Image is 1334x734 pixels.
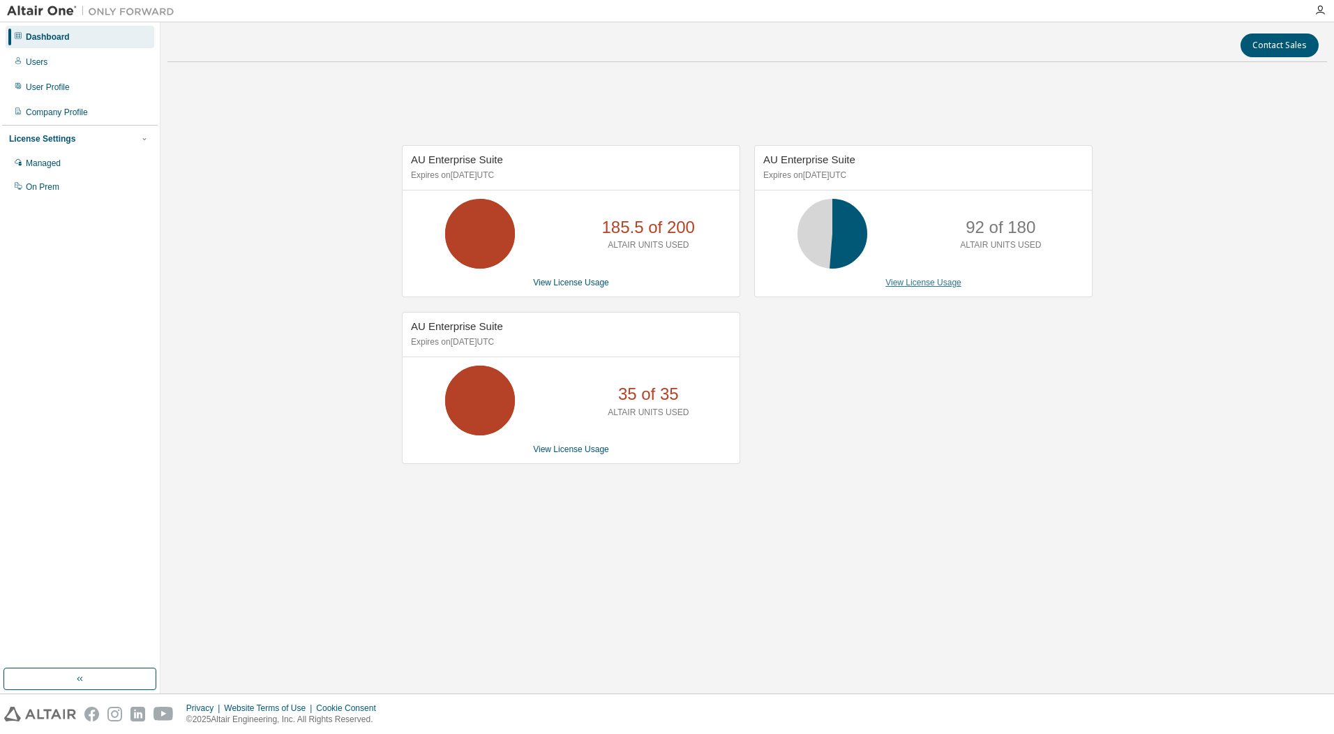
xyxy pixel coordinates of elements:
div: Users [26,57,47,68]
img: Altair One [7,4,181,18]
p: ALTAIR UNITS USED [960,239,1041,251]
p: ALTAIR UNITS USED [608,239,689,251]
img: facebook.svg [84,707,99,721]
a: View License Usage [533,444,609,454]
p: 92 of 180 [966,216,1035,239]
img: altair_logo.svg [4,707,76,721]
div: Cookie Consent [316,703,384,714]
div: User Profile [26,82,70,93]
p: ALTAIR UNITS USED [608,407,689,419]
div: Dashboard [26,31,70,43]
p: 185.5 of 200 [602,216,695,239]
p: 35 of 35 [618,382,679,406]
button: Contact Sales [1241,33,1319,57]
div: On Prem [26,181,59,193]
img: youtube.svg [153,707,174,721]
div: License Settings [9,133,75,144]
span: AU Enterprise Suite [411,320,503,332]
a: View License Usage [533,278,609,287]
p: Expires on [DATE] UTC [763,170,1080,181]
p: Expires on [DATE] UTC [411,336,728,348]
img: linkedin.svg [130,707,145,721]
span: AU Enterprise Suite [411,153,503,165]
div: Website Terms of Use [224,703,316,714]
div: Privacy [186,703,224,714]
img: instagram.svg [107,707,122,721]
div: Managed [26,158,61,169]
div: Company Profile [26,107,88,118]
span: AU Enterprise Suite [763,153,855,165]
p: © 2025 Altair Engineering, Inc. All Rights Reserved. [186,714,384,726]
a: View License Usage [885,278,961,287]
p: Expires on [DATE] UTC [411,170,728,181]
